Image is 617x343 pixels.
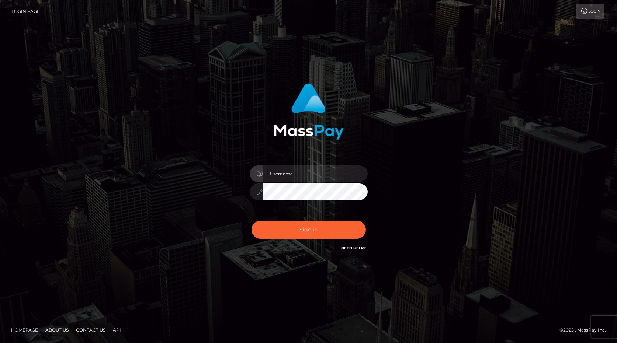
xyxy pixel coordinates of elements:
[252,221,366,239] button: Sign in
[341,246,366,251] a: Need Help?
[8,324,41,336] a: Homepage
[576,4,604,19] a: Login
[11,4,40,19] a: Login Page
[42,324,72,336] a: About Us
[274,83,344,140] img: MassPay Login
[73,324,108,336] a: Contact Us
[263,165,368,182] input: Username...
[559,326,611,334] div: © 2025 , MassPay Inc.
[110,324,124,336] a: API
